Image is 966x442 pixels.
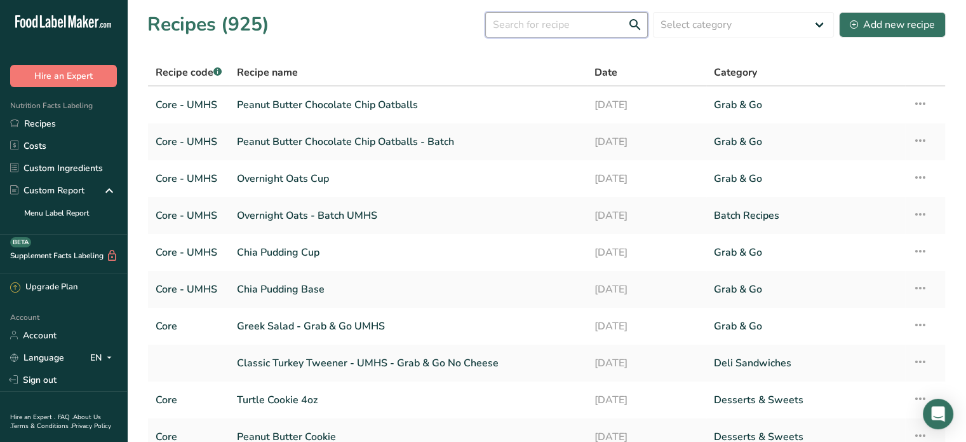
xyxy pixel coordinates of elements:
[72,422,111,431] a: Privacy Policy
[156,92,222,118] a: Core - UMHS
[11,422,72,431] a: Terms & Conditions .
[714,202,897,229] a: Batch Recipes
[10,65,117,87] button: Hire an Expert
[156,239,222,266] a: Core - UMHS
[594,65,617,80] span: Date
[839,12,946,38] button: Add new recipe
[594,350,699,376] a: [DATE]
[10,184,84,197] div: Custom Report
[594,128,699,155] a: [DATE]
[714,92,897,118] a: Grab & Go
[156,387,222,413] a: Core
[714,239,897,266] a: Grab & Go
[156,66,222,79] span: Recipe code
[10,413,101,431] a: About Us .
[237,165,579,192] a: Overnight Oats Cup
[10,237,31,247] div: BETA
[10,281,77,294] div: Upgrade Plan
[714,350,897,376] a: Deli Sandwiches
[237,202,579,229] a: Overnight Oats - Batch UMHS
[237,128,579,155] a: Peanut Butter Chocolate Chip Oatballs - Batch
[237,350,579,376] a: Classic Turkey Tweener - UMHS - Grab & Go No Cheese
[714,65,757,80] span: Category
[714,128,897,155] a: Grab & Go
[237,387,579,413] a: Turtle Cookie 4oz
[237,92,579,118] a: Peanut Butter Chocolate Chip Oatballs
[156,165,222,192] a: Core - UMHS
[714,165,897,192] a: Grab & Go
[156,313,222,340] a: Core
[714,276,897,303] a: Grab & Go
[594,92,699,118] a: [DATE]
[923,399,953,429] div: Open Intercom Messenger
[237,65,298,80] span: Recipe name
[156,128,222,155] a: Core - UMHS
[10,413,55,422] a: Hire an Expert .
[485,12,648,38] input: Search for recipe
[147,10,269,39] h1: Recipes (925)
[237,239,579,266] a: Chia Pudding Cup
[594,387,699,413] a: [DATE]
[90,350,117,365] div: EN
[58,413,73,422] a: FAQ .
[714,387,897,413] a: Desserts & Sweets
[10,347,64,369] a: Language
[156,202,222,229] a: Core - UMHS
[156,276,222,303] a: Core - UMHS
[594,276,699,303] a: [DATE]
[237,313,579,340] a: Greek Salad - Grab & Go UMHS
[594,239,699,266] a: [DATE]
[594,202,699,229] a: [DATE]
[594,165,699,192] a: [DATE]
[237,276,579,303] a: Chia Pudding Base
[850,17,935,32] div: Add new recipe
[594,313,699,340] a: [DATE]
[714,313,897,340] a: Grab & Go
